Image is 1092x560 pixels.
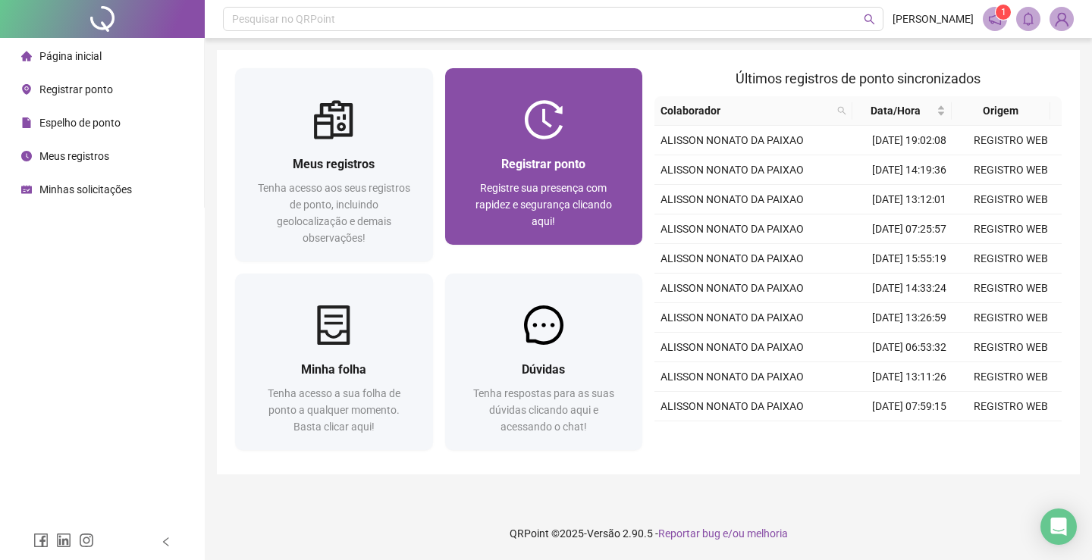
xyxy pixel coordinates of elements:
[960,392,1062,421] td: REGISTRO WEB
[661,400,804,412] span: ALISSON NONATO DA PAIXAO
[960,155,1062,185] td: REGISTRO WEB
[661,371,804,383] span: ALISSON NONATO DA PAIXAO
[21,117,32,128] span: file
[858,392,960,421] td: [DATE] 07:59:15
[960,126,1062,155] td: REGISTRO WEB
[852,96,952,126] th: Data/Hora
[475,182,612,227] span: Registre sua presença com rapidez e segurança clicando aqui!
[996,5,1011,20] sup: 1
[661,134,804,146] span: ALISSON NONATO DA PAIXAO
[858,274,960,303] td: [DATE] 14:33:24
[960,362,1062,392] td: REGISTRO WEB
[501,157,585,171] span: Registrar ponto
[736,70,981,86] span: Últimos registros de ponto sincronizados
[473,387,614,433] span: Tenha respostas para as suas dúvidas clicando aqui e acessando o chat!
[39,183,132,196] span: Minhas solicitações
[39,83,113,95] span: Registrar ponto
[858,421,960,451] td: [DATE] 15:47:20
[858,333,960,362] td: [DATE] 06:53:32
[268,387,400,433] span: Tenha acesso a sua folha de ponto a qualquer momento. Basta clicar aqui!
[21,84,32,95] span: environment
[21,184,32,195] span: schedule
[960,421,1062,451] td: REGISTRO WEB
[960,244,1062,274] td: REGISTRO WEB
[661,341,804,353] span: ALISSON NONATO DA PAIXAO
[21,51,32,61] span: home
[864,14,875,25] span: search
[235,274,433,450] a: Minha folhaTenha acesso a sua folha de ponto a qualquer momento. Basta clicar aqui!
[661,193,804,205] span: ALISSON NONATO DA PAIXAO
[858,155,960,185] td: [DATE] 14:19:36
[858,102,934,119] span: Data/Hora
[960,274,1062,303] td: REGISTRO WEB
[1050,8,1073,30] img: 71534
[988,12,1002,26] span: notification
[661,102,831,119] span: Colaborador
[56,533,71,548] span: linkedin
[33,533,49,548] span: facebook
[661,282,804,294] span: ALISSON NONATO DA PAIXAO
[39,117,121,129] span: Espelho de ponto
[161,537,171,547] span: left
[834,99,849,122] span: search
[960,214,1062,244] td: REGISTRO WEB
[661,223,804,235] span: ALISSON NONATO DA PAIXAO
[858,362,960,392] td: [DATE] 13:11:26
[39,50,102,62] span: Página inicial
[661,311,804,324] span: ALISSON NONATO DA PAIXAO
[445,274,643,450] a: DúvidasTenha respostas para as suas dúvidas clicando aqui e acessando o chat!
[893,11,974,27] span: [PERSON_NAME]
[858,126,960,155] td: [DATE] 19:02:08
[858,244,960,274] td: [DATE] 15:55:19
[522,362,565,377] span: Dúvidas
[21,151,32,161] span: clock-circle
[445,68,643,245] a: Registrar pontoRegistre sua presença com rapidez e segurança clicando aqui!
[658,527,788,540] span: Reportar bug e/ou melhoria
[1001,7,1006,17] span: 1
[858,185,960,214] td: [DATE] 13:12:01
[661,252,804,264] span: ALISSON NONATO DA PAIXAO
[960,185,1062,214] td: REGISTRO WEB
[858,303,960,333] td: [DATE] 13:26:59
[837,106,846,115] span: search
[661,164,804,176] span: ALISSON NONATO DA PAIXAO
[1040,508,1077,545] div: Open Intercom Messenger
[1021,12,1035,26] span: bell
[235,68,433,261] a: Meus registrosTenha acesso aos seus registros de ponto, incluindo geolocalização e demais observa...
[205,507,1092,560] footer: QRPoint © 2025 - 2.90.5 -
[301,362,366,377] span: Minha folha
[258,182,410,244] span: Tenha acesso aos seus registros de ponto, incluindo geolocalização e demais observações!
[79,533,94,548] span: instagram
[587,527,620,540] span: Versão
[858,214,960,244] td: [DATE] 07:25:57
[293,157,375,171] span: Meus registros
[39,150,109,162] span: Meus registros
[952,96,1051,126] th: Origem
[960,333,1062,362] td: REGISTRO WEB
[960,303,1062,333] td: REGISTRO WEB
